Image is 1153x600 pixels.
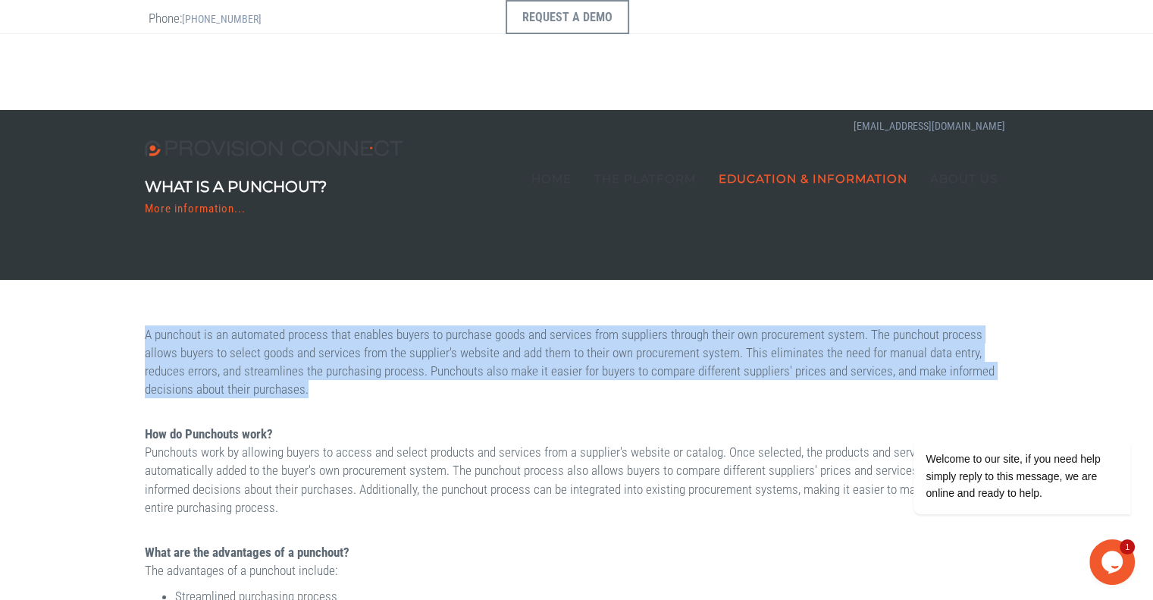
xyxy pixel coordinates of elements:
[145,426,273,441] b: How do Punchouts work?
[182,13,262,25] a: [PHONE_NUMBER]
[145,545,349,560] b: What are the advantages of a punchout?
[1089,539,1138,585] iframe: chat widget
[520,140,583,216] a: Home
[145,425,1009,517] p: Punchouts work by allowing buyers to access and select products and services from a supplier's we...
[145,543,1009,580] p: The advantages of a punchout include:
[583,140,707,216] a: The Platform
[145,140,410,156] img: Provision Connect
[919,140,1009,216] a: About Us
[707,140,919,216] a: Education & Information
[865,301,1138,532] iframe: chat widget
[145,325,1009,399] p: A punchout is an automated process that enables buyers to purchase goods and services from suppli...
